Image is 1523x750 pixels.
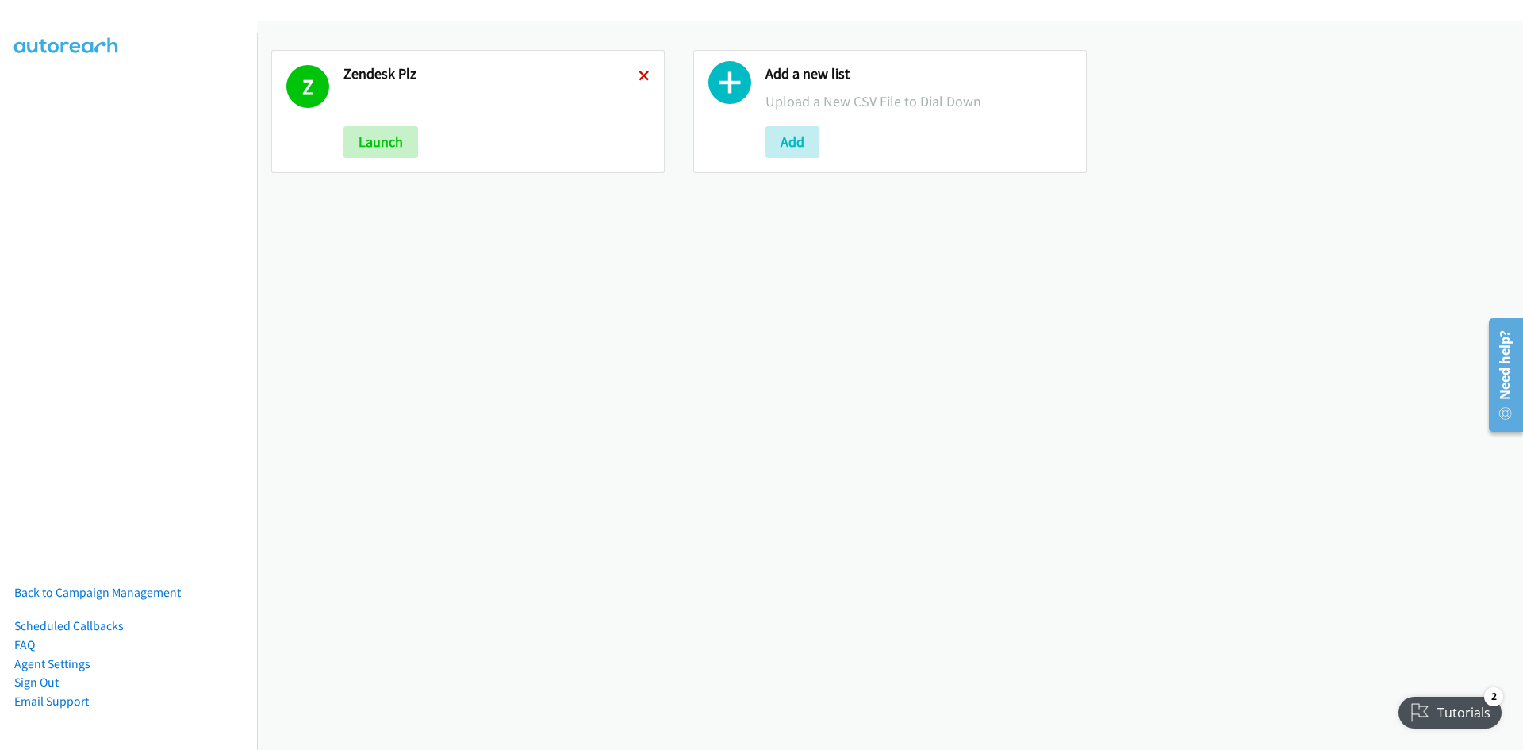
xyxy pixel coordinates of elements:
h2: Add a new list [765,65,1072,83]
h2: Zendesk Plz [343,65,639,83]
a: Scheduled Callbacks [14,618,124,633]
button: Launch [343,126,418,158]
a: Sign Out [14,675,59,690]
a: Email Support [14,694,89,709]
a: Back to Campaign Management [14,585,181,600]
h1: Z [286,65,329,108]
iframe: Resource Center [1477,312,1523,438]
button: Add [765,126,819,158]
iframe: Checklist [1389,681,1511,738]
a: FAQ [14,637,35,652]
a: Agent Settings [14,656,90,671]
p: Upload a New CSV File to Dial Down [765,90,1072,112]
